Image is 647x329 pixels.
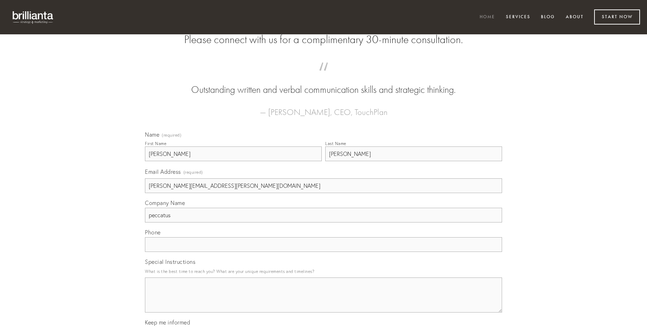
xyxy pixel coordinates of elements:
[501,12,535,23] a: Services
[561,12,588,23] a: About
[325,141,346,146] div: Last Name
[145,229,161,236] span: Phone
[156,69,491,97] blockquote: Outstanding written and verbal communication skills and strategic thinking.
[145,258,195,265] span: Special Instructions
[145,141,166,146] div: First Name
[156,69,491,83] span: “
[536,12,559,23] a: Blog
[183,167,203,177] span: (required)
[145,33,502,46] h2: Please connect with us for a complimentary 30-minute consultation.
[145,319,190,326] span: Keep me informed
[594,9,640,25] a: Start Now
[145,131,159,138] span: Name
[162,133,181,137] span: (required)
[475,12,500,23] a: Home
[145,168,181,175] span: Email Address
[145,199,185,206] span: Company Name
[145,267,502,276] p: What is the best time to reach you? What are your unique requirements and timelines?
[156,97,491,119] figcaption: — [PERSON_NAME], CEO, TouchPlan
[7,7,60,27] img: brillianta - research, strategy, marketing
